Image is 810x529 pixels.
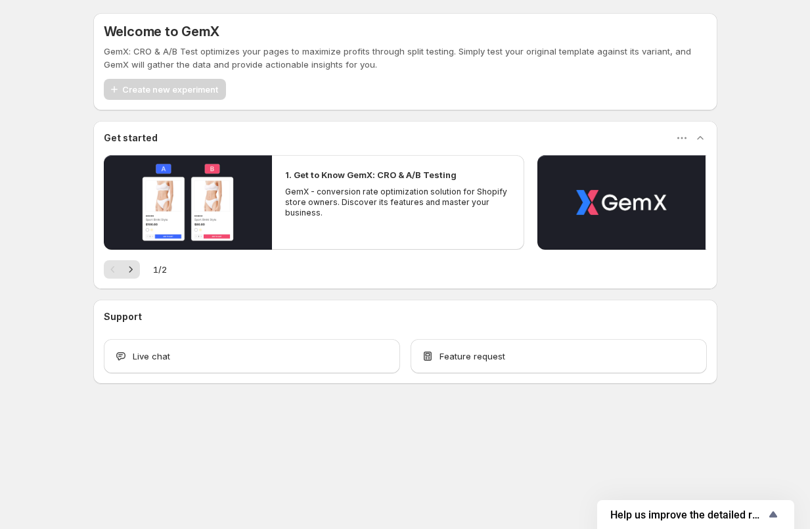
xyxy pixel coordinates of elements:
nav: Pagination [104,260,140,279]
span: 1 / 2 [153,263,167,276]
span: Feature request [439,350,505,363]
h3: Get started [104,131,158,145]
h3: Support [104,310,142,323]
button: Show survey - Help us improve the detailed report for A/B campaigns [610,507,781,522]
p: GemX: CRO & A/B Test optimizes your pages to maximize profits through split testing. Simply test ... [104,45,707,71]
p: GemX - conversion rate optimization solution for Shopify store owners. Discover its features and ... [285,187,511,218]
span: Help us improve the detailed report for A/B campaigns [610,509,765,521]
h2: 1. Get to Know GemX: CRO & A/B Testing [285,168,457,181]
button: Play video [104,155,272,250]
h5: Welcome to GemX [104,24,219,39]
button: Next [122,260,140,279]
button: Play video [537,155,706,250]
span: Live chat [133,350,170,363]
